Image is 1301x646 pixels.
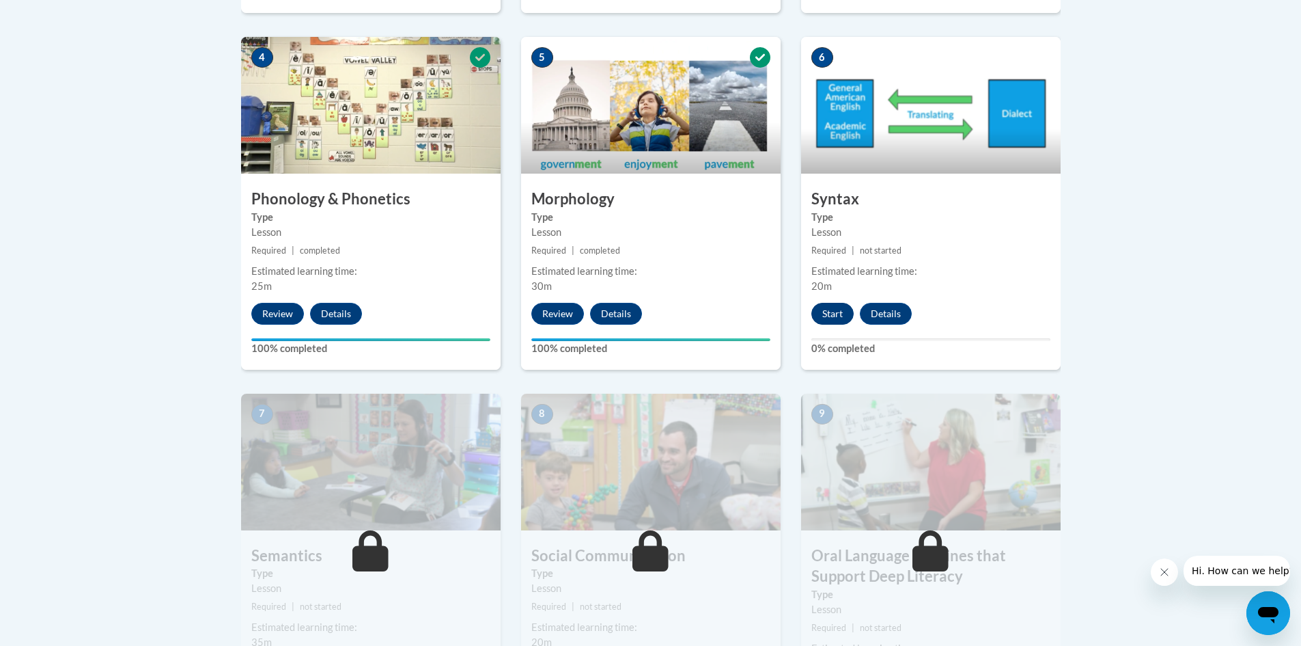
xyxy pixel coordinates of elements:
div: Estimated learning time: [251,620,490,635]
span: 6 [811,47,833,68]
span: 30m [531,280,552,292]
span: | [852,245,854,256]
span: | [852,623,854,633]
iframe: Close message [1151,558,1178,586]
div: Estimated learning time: [531,264,770,279]
span: Required [811,245,846,256]
div: Estimated learning time: [251,264,490,279]
label: 100% completed [251,341,490,356]
h3: Social Communication [521,546,781,567]
span: 9 [811,404,833,425]
span: 4 [251,47,273,68]
span: not started [580,602,621,612]
label: Type [251,566,490,581]
button: Start [811,303,854,325]
span: completed [580,245,620,256]
iframe: Button to launch messaging window [1246,591,1290,635]
img: Course Image [521,37,781,174]
label: Type [531,210,770,225]
h3: Morphology [521,189,781,210]
span: 25m [251,280,272,292]
span: 20m [811,280,832,292]
span: completed [300,245,340,256]
span: Required [811,623,846,633]
div: Your progress [251,338,490,341]
div: Estimated learning time: [531,620,770,635]
span: | [572,245,574,256]
iframe: Message from company [1184,556,1290,586]
button: Details [860,303,912,325]
label: 100% completed [531,341,770,356]
button: Details [310,303,362,325]
h3: Syntax [801,189,1061,210]
span: Required [531,602,566,612]
div: Estimated learning time: [811,264,1050,279]
h3: Semantics [241,546,501,567]
button: Details [590,303,642,325]
div: Lesson [251,225,490,240]
span: 7 [251,404,273,425]
div: Lesson [531,581,770,596]
img: Course Image [241,394,501,530]
h3: Phonology & Phonetics [241,189,501,210]
label: Type [811,587,1050,602]
label: 0% completed [811,341,1050,356]
label: Type [251,210,490,225]
img: Course Image [521,394,781,530]
span: | [292,602,294,612]
span: Hi. How can we help? [8,10,111,21]
span: Required [531,245,566,256]
button: Review [251,303,304,325]
img: Course Image [241,37,501,174]
span: not started [860,623,901,633]
span: 5 [531,47,553,68]
span: not started [300,602,341,612]
div: Lesson [251,581,490,596]
div: Your progress [531,338,770,341]
label: Type [811,210,1050,225]
span: not started [860,245,901,256]
div: Lesson [811,225,1050,240]
label: Type [531,566,770,581]
img: Course Image [801,394,1061,530]
h3: Oral Language Routines that Support Deep Literacy [801,546,1061,588]
button: Review [531,303,584,325]
img: Course Image [801,37,1061,174]
span: | [292,245,294,256]
span: Required [251,245,286,256]
div: Lesson [531,225,770,240]
span: Required [251,602,286,612]
span: 8 [531,404,553,425]
div: Lesson [811,602,1050,617]
span: | [572,602,574,612]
